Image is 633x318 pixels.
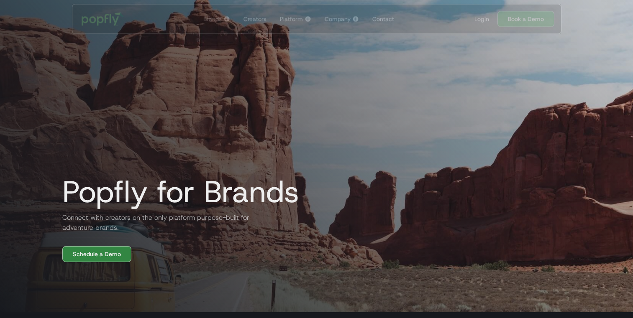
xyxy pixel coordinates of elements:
a: Schedule a Demo [62,246,131,262]
a: Contact [369,4,397,33]
a: Creators [240,4,269,33]
div: Brands [203,15,221,23]
a: home [76,6,130,31]
div: Contact [372,15,394,23]
div: Creators [243,15,266,23]
h1: Popfly for Brands [56,175,299,209]
h2: Connect with creators on the only platform purpose-built for adventure brands. [56,213,256,233]
div: Company [324,15,350,23]
a: Book a Demo [497,11,554,27]
div: Login [474,15,489,23]
div: Platform [279,15,302,23]
a: Login [471,15,492,23]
